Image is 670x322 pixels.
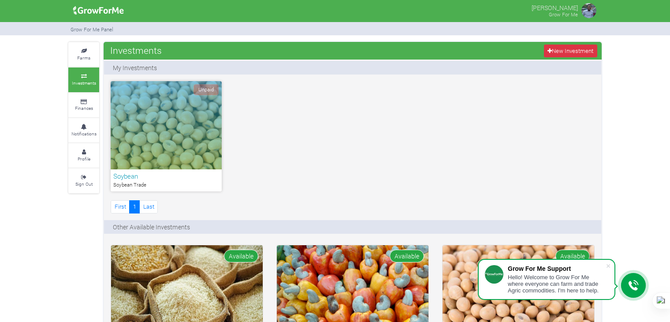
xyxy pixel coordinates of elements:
small: Notifications [71,131,97,137]
a: Last [139,200,158,213]
a: Investments [68,67,99,92]
p: My Investments [113,63,157,72]
small: Grow For Me [549,11,578,18]
small: Finances [75,105,93,111]
a: New Investment [544,45,597,57]
a: Unpaid Soybean Soybean Trade [111,81,222,191]
h6: Soybean [113,172,219,180]
span: Available [555,250,590,262]
p: Other Available Investments [113,222,190,232]
a: 1 [129,200,140,213]
a: Profile [68,143,99,168]
img: growforme image [580,2,598,19]
a: Sign Out [68,168,99,193]
nav: Page Navigation [111,200,158,213]
p: [PERSON_NAME] [532,2,578,12]
div: Grow For Me Support [508,265,606,272]
p: Soybean Trade [113,181,219,189]
a: Notifications [68,118,99,142]
a: Finances [68,93,99,117]
div: Hello! Welcome to Grow For Me where everyone can farm and trade Agric commodities. I'm here to help. [508,274,606,294]
small: Investments [72,80,96,86]
span: Available [224,250,258,262]
span: Unpaid [194,84,219,95]
a: Farms [68,42,99,67]
img: growforme image [70,2,127,19]
small: Farms [77,55,90,61]
small: Profile [78,156,90,162]
span: Available [390,250,424,262]
span: Investments [108,41,164,59]
a: First [111,200,130,213]
small: Grow For Me Panel [71,26,113,33]
small: Sign Out [75,181,93,187]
